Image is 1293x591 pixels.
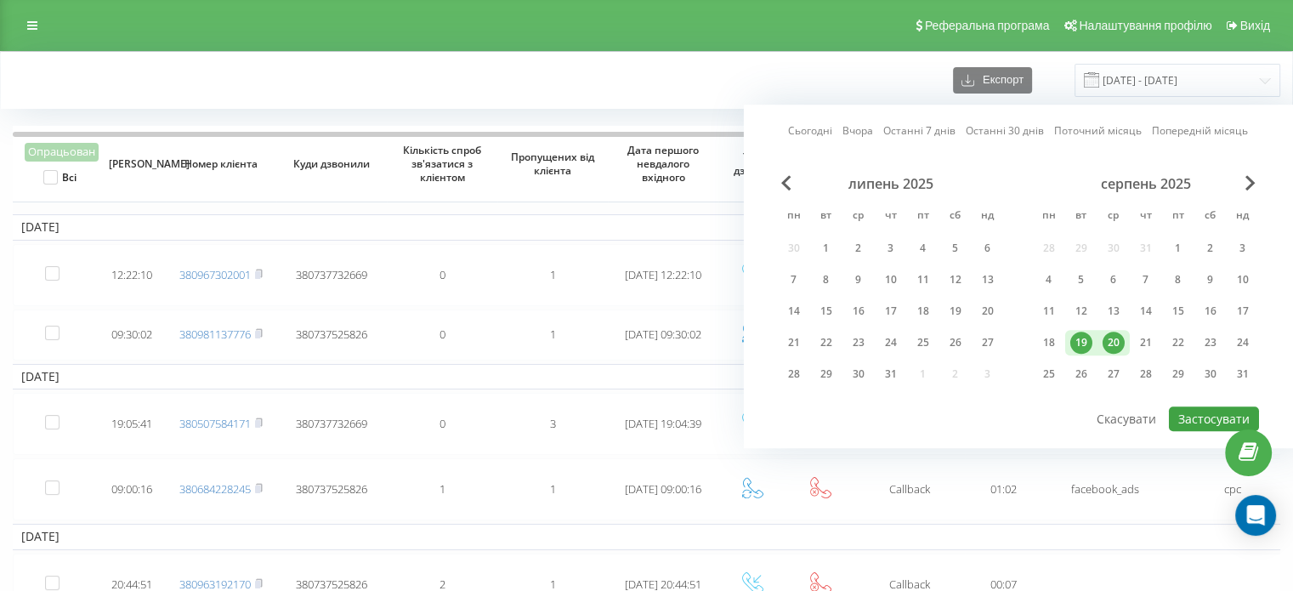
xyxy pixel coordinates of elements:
div: сб 16 серп 2025 р. [1194,298,1227,324]
div: сб 30 серп 2025 р. [1194,361,1227,387]
div: чт 28 серп 2025 р. [1130,361,1162,387]
span: Тип дзвінка [729,151,775,177]
div: сб 26 лип 2025 р. [939,330,972,355]
span: Дата першого невдалого вхідного [621,144,706,184]
div: 15 [1167,300,1189,322]
div: пн 21 лип 2025 р. [778,330,810,355]
span: Номер клієнта [179,157,264,171]
div: 24 [1232,332,1254,354]
div: пт 18 лип 2025 р. [907,298,939,324]
label: Всі [43,170,77,185]
div: сб 23 серп 2025 р. [1194,330,1227,355]
td: 01:02 [965,458,1041,520]
div: 7 [1135,269,1157,291]
span: 1 [550,327,556,342]
div: сб 12 лип 2025 р. [939,267,972,293]
div: пт 29 серп 2025 р. [1162,361,1194,387]
div: чт 14 серп 2025 р. [1130,298,1162,324]
div: вт 19 серп 2025 р. [1065,330,1097,355]
div: 19 [944,300,967,322]
div: 18 [912,300,934,322]
div: 1 [1167,237,1189,259]
div: 7 [783,269,805,291]
span: 1 [440,481,445,497]
a: Останні 7 днів [883,123,956,139]
span: Експорт [974,74,1024,87]
div: 17 [1232,300,1254,322]
div: нд 27 лип 2025 р. [972,330,1004,355]
div: ср 27 серп 2025 р. [1097,361,1130,387]
td: 09:30:02 [98,310,166,361]
span: [PERSON_NAME] [109,157,155,171]
div: серпень 2025 [1033,175,1259,192]
div: пт 8 серп 2025 р. [1162,267,1194,293]
div: сб 19 лип 2025 р. [939,298,972,324]
div: пн 7 лип 2025 р. [778,267,810,293]
span: Next Month [1245,175,1256,190]
div: 13 [977,269,999,291]
div: 20 [1103,332,1125,354]
abbr: субота [943,204,968,230]
div: 16 [848,300,870,322]
div: вт 26 серп 2025 р. [1065,361,1097,387]
div: ср 2 лип 2025 р. [842,236,875,261]
span: 380737732669 [296,416,367,431]
div: 16 [1199,300,1222,322]
abbr: понеділок [1036,204,1062,230]
div: ср 9 лип 2025 р. [842,267,875,293]
div: нд 13 лип 2025 р. [972,267,1004,293]
span: Вихід [1240,19,1270,32]
div: пн 25 серп 2025 р. [1033,361,1065,387]
span: Пропущених від клієнта [511,151,595,177]
div: 1 [815,237,837,259]
div: 2 [848,237,870,259]
div: 15 [815,300,837,322]
div: 10 [880,269,902,291]
div: сб 5 лип 2025 р. [939,236,972,261]
abbr: понеділок [781,204,807,230]
span: Реферальна програма [925,19,1050,32]
button: Застосувати [1169,406,1259,431]
td: 19:05:41 [98,393,166,455]
div: 17 [880,300,902,322]
span: 1 [550,481,556,497]
abbr: вівторок [814,204,839,230]
div: нд 24 серп 2025 р. [1227,330,1259,355]
span: 0 [440,416,445,431]
div: чт 21 серп 2025 р. [1130,330,1162,355]
div: вт 8 лип 2025 р. [810,267,842,293]
div: 25 [912,332,934,354]
div: вт 15 лип 2025 р. [810,298,842,324]
div: 22 [815,332,837,354]
div: сб 9 серп 2025 р. [1194,267,1227,293]
div: 13 [1103,300,1125,322]
a: 380967302001 [179,267,251,282]
div: 2 [1199,237,1222,259]
span: [DATE] 09:30:02 [625,327,701,342]
td: facebook_ads [1041,458,1169,520]
abbr: п’ятниця [910,204,936,230]
div: ср 16 лип 2025 р. [842,298,875,324]
div: 6 [977,237,999,259]
div: чт 10 лип 2025 р. [875,267,907,293]
abbr: п’ятниця [1165,204,1191,230]
abbr: четвер [1133,204,1159,230]
div: 11 [1038,300,1060,322]
div: 20 [977,300,999,322]
div: пн 11 серп 2025 р. [1033,298,1065,324]
div: чт 7 серп 2025 р. [1130,267,1162,293]
a: 380981137776 [179,327,251,342]
td: 12:22:10 [98,244,166,306]
span: [DATE] 19:04:39 [625,416,701,431]
span: [DATE] 09:00:16 [625,481,701,497]
span: 380737525826 [296,327,367,342]
div: 25 [1038,363,1060,385]
div: 26 [944,332,967,354]
div: ср 30 лип 2025 р. [842,361,875,387]
div: 4 [912,237,934,259]
div: вт 1 лип 2025 р. [810,236,842,261]
div: 21 [783,332,805,354]
div: 27 [1103,363,1125,385]
span: Куди дзвонили [290,157,374,171]
abbr: субота [1198,204,1223,230]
